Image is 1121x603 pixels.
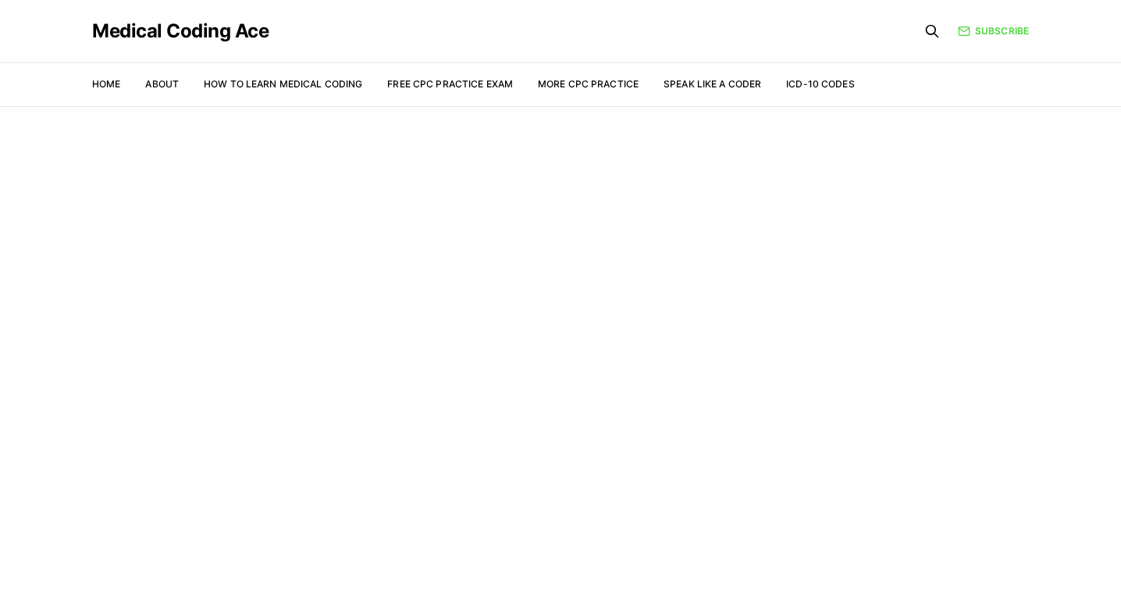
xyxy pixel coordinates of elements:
[387,78,513,90] a: Free CPC Practice Exam
[958,24,1029,38] a: Subscribe
[786,78,854,90] a: ICD-10 Codes
[664,78,761,90] a: Speak Like a Coder
[92,78,120,90] a: Home
[204,78,362,90] a: How to Learn Medical Coding
[538,78,639,90] a: More CPC Practice
[145,78,179,90] a: About
[92,22,269,41] a: Medical Coding Ace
